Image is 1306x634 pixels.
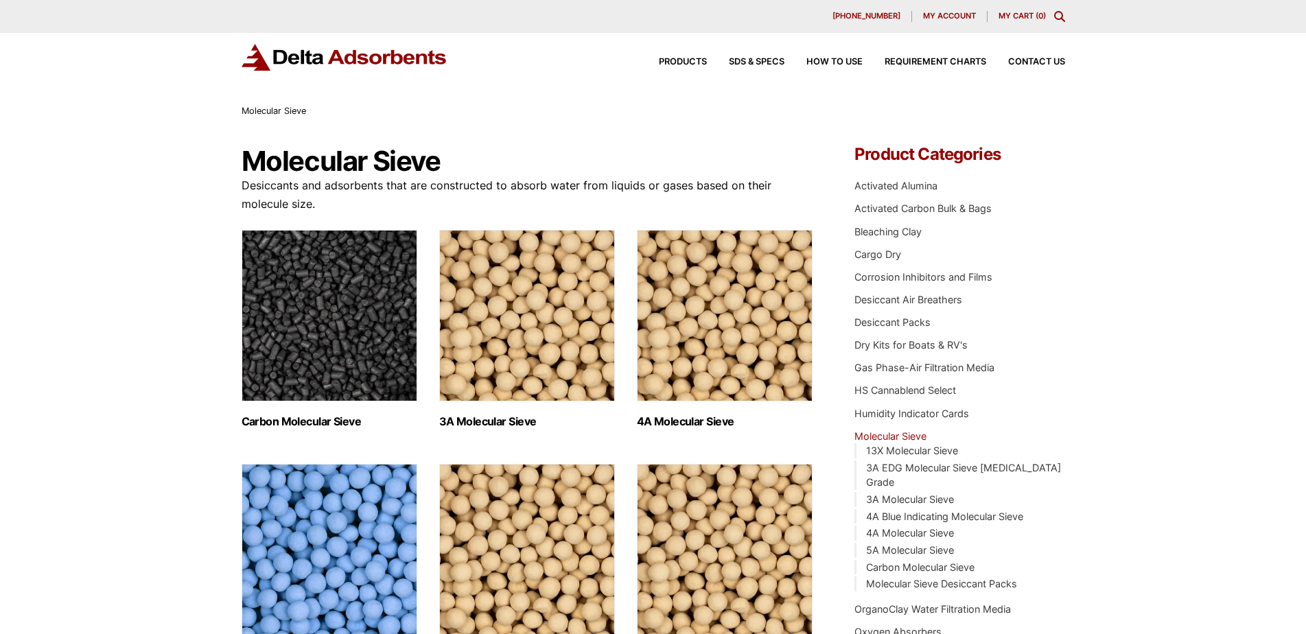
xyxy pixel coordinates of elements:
[242,176,814,213] p: Desiccants and adsorbents that are constructed to absorb water from liquids or gases based on the...
[784,58,863,67] a: How to Use
[854,339,968,351] a: Dry Kits for Boats & RV's
[1038,11,1043,21] span: 0
[866,561,975,573] a: Carbon Molecular Sieve
[866,510,1023,522] a: 4A Blue Indicating Molecular Sieve
[866,578,1017,589] a: Molecular Sieve Desiccant Packs
[854,362,994,373] a: Gas Phase-Air Filtration Media
[806,58,863,67] span: How to Use
[1054,11,1065,22] div: Toggle Modal Content
[707,58,784,67] a: SDS & SPECS
[854,180,937,191] a: Activated Alumina
[242,44,447,71] img: Delta Adsorbents
[854,226,922,237] a: Bleaching Clay
[242,415,417,428] h2: Carbon Molecular Sieve
[637,230,813,401] img: 4A Molecular Sieve
[986,58,1065,67] a: Contact Us
[854,248,901,260] a: Cargo Dry
[854,603,1011,615] a: OrganoClay Water Filtration Media
[866,493,954,505] a: 3A Molecular Sieve
[637,230,813,428] a: Visit product category 4A Molecular Sieve
[242,230,417,401] img: Carbon Molecular Sieve
[637,58,707,67] a: Products
[854,408,969,419] a: Humidity Indicator Cards
[923,12,976,20] span: My account
[729,58,784,67] span: SDS & SPECS
[854,384,956,396] a: HS Cannablend Select
[1008,58,1065,67] span: Contact Us
[863,58,986,67] a: Requirement Charts
[854,294,962,305] a: Desiccant Air Breathers
[912,11,988,22] a: My account
[885,58,986,67] span: Requirement Charts
[854,316,931,328] a: Desiccant Packs
[866,527,954,539] a: 4A Molecular Sieve
[439,230,615,401] img: 3A Molecular Sieve
[242,146,814,176] h1: Molecular Sieve
[242,106,306,116] span: Molecular Sieve
[242,230,417,428] a: Visit product category Carbon Molecular Sieve
[866,462,1061,489] a: 3A EDG Molecular Sieve [MEDICAL_DATA] Grade
[866,544,954,556] a: 5A Molecular Sieve
[659,58,707,67] span: Products
[637,415,813,428] h2: 4A Molecular Sieve
[854,202,992,214] a: Activated Carbon Bulk & Bags
[854,146,1064,163] h4: Product Categories
[854,271,992,283] a: Corrosion Inhibitors and Films
[439,230,615,428] a: Visit product category 3A Molecular Sieve
[821,11,912,22] a: [PHONE_NUMBER]
[832,12,900,20] span: [PHONE_NUMBER]
[999,11,1046,21] a: My Cart (0)
[854,430,926,442] a: Molecular Sieve
[866,445,958,456] a: 13X Molecular Sieve
[439,415,615,428] h2: 3A Molecular Sieve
